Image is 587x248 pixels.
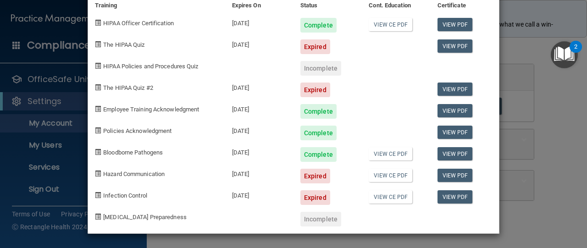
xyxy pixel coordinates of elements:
span: The HIPAA Quiz [103,41,144,48]
div: [DATE] [225,119,293,140]
span: Employee Training Acknowledgment [103,106,199,113]
div: Complete [300,104,337,119]
span: Policies Acknowledgment [103,127,172,134]
span: HIPAA Officer Certification [103,20,174,27]
div: Incomplete [300,212,341,226]
a: View PDF [437,39,473,53]
div: [DATE] [225,76,293,97]
div: Expired [300,190,330,205]
a: View PDF [437,18,473,31]
span: Infection Control [103,192,147,199]
div: Complete [300,126,337,140]
a: View CE PDF [369,18,412,31]
div: [DATE] [225,140,293,162]
div: [DATE] [225,162,293,183]
div: [DATE] [225,33,293,54]
span: HIPAA Policies and Procedures Quiz [103,63,198,70]
a: View CE PDF [369,190,412,204]
a: View PDF [437,104,473,117]
a: View PDF [437,190,473,204]
span: The HIPAA Quiz #2 [103,84,153,91]
a: View PDF [437,126,473,139]
div: Complete [300,147,337,162]
div: Incomplete [300,61,341,76]
a: View PDF [437,169,473,182]
span: [MEDICAL_DATA] Preparedness [103,214,187,220]
div: [DATE] [225,97,293,119]
a: View PDF [437,83,473,96]
span: Bloodborne Pathogens [103,149,163,156]
div: 2 [574,47,577,59]
div: [DATE] [225,11,293,33]
a: View CE PDF [369,147,412,160]
div: [DATE] [225,183,293,205]
div: Expired [300,39,330,54]
div: Complete [300,18,337,33]
div: Expired [300,83,330,97]
a: View PDF [437,147,473,160]
span: Hazard Communication [103,171,165,177]
button: Open Resource Center, 2 new notifications [551,41,578,68]
a: View CE PDF [369,169,412,182]
div: Expired [300,169,330,183]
